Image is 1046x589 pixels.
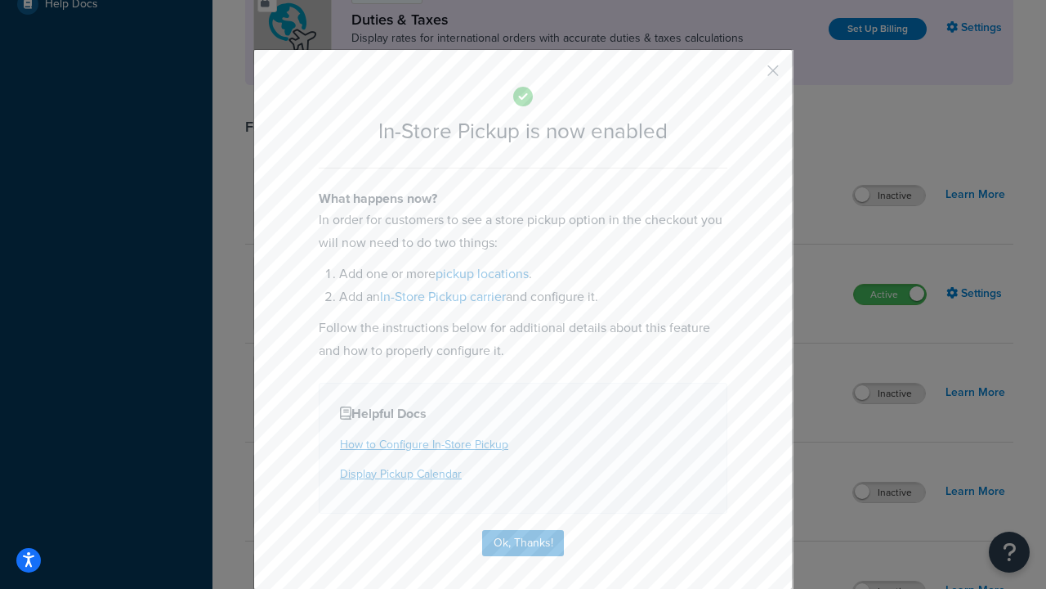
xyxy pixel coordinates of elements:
a: pickup locations [436,264,529,283]
p: In order for customers to see a store pickup option in the checkout you will now need to do two t... [319,209,727,254]
li: Add one or more . [339,263,727,286]
a: In-Store Pickup carrier [380,287,506,306]
h2: In-Store Pickup is now enabled [319,119,727,143]
p: Follow the instructions below for additional details about this feature and how to properly confi... [319,317,727,362]
h4: Helpful Docs [340,404,706,424]
a: How to Configure In-Store Pickup [340,436,508,453]
li: Add an and configure it. [339,286,727,308]
a: Display Pickup Calendar [340,465,462,483]
button: Ok, Thanks! [482,530,564,556]
h4: What happens now? [319,189,727,209]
